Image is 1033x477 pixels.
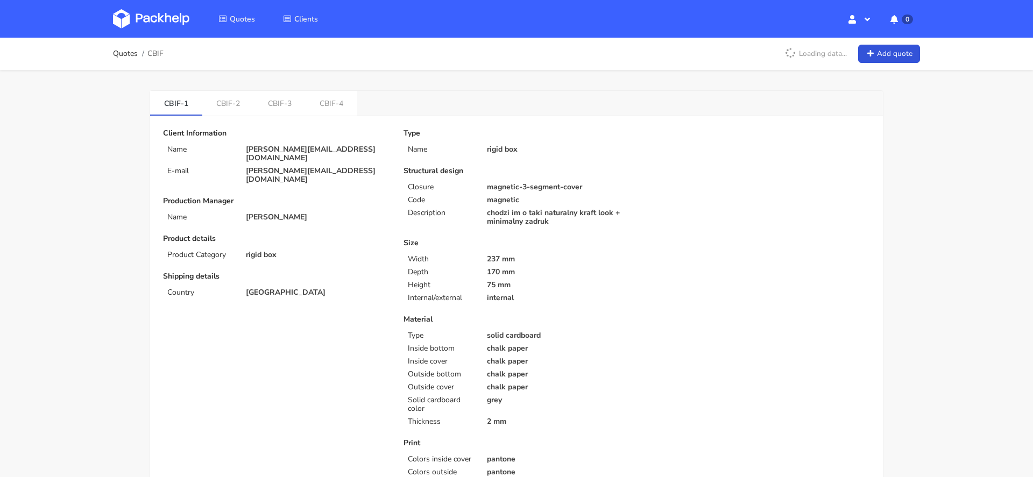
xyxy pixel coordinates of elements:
p: chalk paper [487,344,629,353]
p: Material [404,315,629,324]
p: 237 mm [487,255,629,264]
p: Solid cardboard color [408,396,473,413]
p: Description [408,209,473,217]
p: pantone [487,468,629,476]
p: grey [487,396,629,404]
nav: breadcrumb [113,43,164,65]
p: pantone [487,455,629,464]
p: Product Category [167,251,233,259]
p: Depth [408,268,473,276]
a: CBIF-2 [202,91,254,115]
p: Client Information [163,129,388,138]
p: Structural design [404,167,629,175]
p: Product details [163,234,388,243]
p: Name [167,145,233,154]
span: CBIF [147,49,164,58]
p: Closure [408,183,473,191]
a: Clients [270,9,331,29]
button: 0 [882,9,920,29]
p: Loading data... [780,45,852,63]
p: Print [404,439,629,447]
p: [PERSON_NAME] [246,213,388,222]
img: Dashboard [113,9,189,29]
p: [PERSON_NAME][EMAIL_ADDRESS][DOMAIN_NAME] [246,167,388,184]
p: Shipping details [163,272,388,281]
p: 75 mm [487,281,629,289]
span: Clients [294,14,318,24]
a: Quotes [206,9,268,29]
p: rigid box [487,145,629,154]
p: solid cardboard [487,331,629,340]
p: internal [487,294,629,302]
p: Height [408,281,473,289]
a: Add quote [858,45,920,63]
p: Outside cover [408,383,473,391]
p: chalk paper [487,383,629,391]
p: rigid box [246,251,388,259]
p: Name [408,145,473,154]
p: Colors inside cover [408,455,473,464]
p: [PERSON_NAME][EMAIL_ADDRESS][DOMAIN_NAME] [246,145,388,162]
p: [GEOGRAPHIC_DATA] [246,288,388,297]
a: Quotes [113,49,138,58]
p: Inside bottom [408,344,473,353]
p: chalk paper [487,370,629,379]
p: Width [408,255,473,264]
p: Outside bottom [408,370,473,379]
p: Code [408,196,473,204]
p: Internal/external [408,294,473,302]
a: CBIF-4 [306,91,357,115]
p: Thickness [408,417,473,426]
p: magnetic-3-segment-cover [487,183,629,191]
p: Type [404,129,629,138]
p: Country [167,288,233,297]
p: chodzi im o taki naturalny kraft look + minimalny zadruk [487,209,629,226]
p: Inside cover [408,357,473,366]
a: CBIF-1 [150,91,202,115]
p: Type [408,331,473,340]
a: CBIF-3 [254,91,306,115]
p: magnetic [487,196,629,204]
span: 0 [902,15,913,24]
p: 2 mm [487,417,629,426]
p: Size [404,239,629,247]
p: Name [167,213,233,222]
p: E-mail [167,167,233,175]
p: Production Manager [163,197,388,205]
p: chalk paper [487,357,629,366]
p: 170 mm [487,268,629,276]
span: Quotes [230,14,255,24]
